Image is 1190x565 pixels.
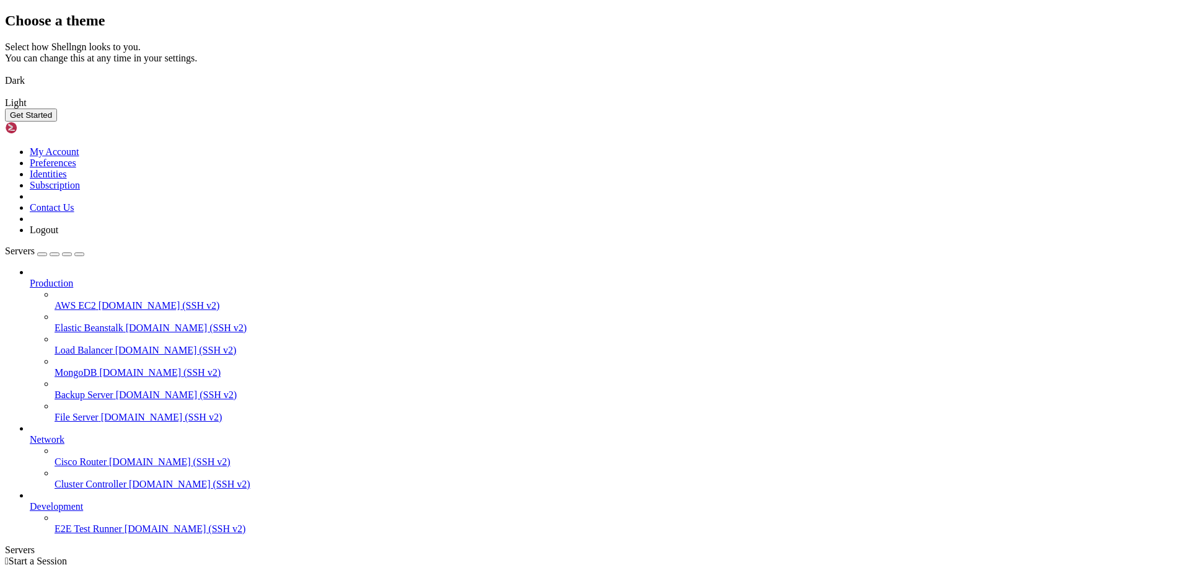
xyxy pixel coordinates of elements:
[30,202,74,213] a: Contact Us
[55,523,1185,535] a: E2E Test Runner [DOMAIN_NAME] (SSH v2)
[30,434,64,445] span: Network
[55,412,99,422] span: File Server
[30,158,76,168] a: Preferences
[99,367,221,378] span: [DOMAIN_NAME] (SSH v2)
[55,367,1185,378] a: MongoDB [DOMAIN_NAME] (SSH v2)
[5,42,1185,64] div: Select how Shellngn looks to you. You can change this at any time in your settings.
[55,445,1185,468] li: Cisco Router [DOMAIN_NAME] (SSH v2)
[55,323,1185,334] a: Elastic Beanstalk [DOMAIN_NAME] (SSH v2)
[5,109,57,122] button: Get Started
[30,423,1185,490] li: Network
[55,345,113,355] span: Load Balancer
[55,300,1185,311] a: AWS EC2 [DOMAIN_NAME] (SSH v2)
[30,501,83,512] span: Development
[116,389,237,400] span: [DOMAIN_NAME] (SSH v2)
[55,523,122,534] span: E2E Test Runner
[55,367,97,378] span: MongoDB
[55,468,1185,490] li: Cluster Controller [DOMAIN_NAME] (SSH v2)
[5,545,1185,556] div: Servers
[55,389,1185,401] a: Backup Server [DOMAIN_NAME] (SSH v2)
[5,97,1185,109] div: Light
[30,267,1185,423] li: Production
[30,490,1185,535] li: Development
[55,456,107,467] span: Cisco Router
[126,323,247,333] span: [DOMAIN_NAME] (SSH v2)
[5,122,76,134] img: Shellngn
[5,246,84,256] a: Servers
[55,389,113,400] span: Backup Server
[115,345,237,355] span: [DOMAIN_NAME] (SSH v2)
[30,169,67,179] a: Identities
[99,300,220,311] span: [DOMAIN_NAME] (SSH v2)
[30,225,58,235] a: Logout
[55,334,1185,356] li: Load Balancer [DOMAIN_NAME] (SSH v2)
[30,180,80,190] a: Subscription
[30,501,1185,512] a: Development
[5,75,1185,86] div: Dark
[30,278,1185,289] a: Production
[55,479,1185,490] a: Cluster Controller [DOMAIN_NAME] (SSH v2)
[30,278,73,288] span: Production
[109,456,231,467] span: [DOMAIN_NAME] (SSH v2)
[129,479,250,489] span: [DOMAIN_NAME] (SSH v2)
[101,412,223,422] span: [DOMAIN_NAME] (SSH v2)
[55,311,1185,334] li: Elastic Beanstalk [DOMAIN_NAME] (SSH v2)
[55,356,1185,378] li: MongoDB [DOMAIN_NAME] (SSH v2)
[55,289,1185,311] li: AWS EC2 [DOMAIN_NAME] (SSH v2)
[55,512,1185,535] li: E2E Test Runner [DOMAIN_NAME] (SSH v2)
[55,401,1185,423] li: File Server [DOMAIN_NAME] (SSH v2)
[30,434,1185,445] a: Network
[55,479,126,489] span: Cluster Controller
[55,300,96,311] span: AWS EC2
[55,412,1185,423] a: File Server [DOMAIN_NAME] (SSH v2)
[55,378,1185,401] li: Backup Server [DOMAIN_NAME] (SSH v2)
[30,146,79,157] a: My Account
[5,12,1185,29] h2: Choose a theme
[55,456,1185,468] a: Cisco Router [DOMAIN_NAME] (SSH v2)
[55,323,123,333] span: Elastic Beanstalk
[5,246,35,256] span: Servers
[55,345,1185,356] a: Load Balancer [DOMAIN_NAME] (SSH v2)
[125,523,246,534] span: [DOMAIN_NAME] (SSH v2)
